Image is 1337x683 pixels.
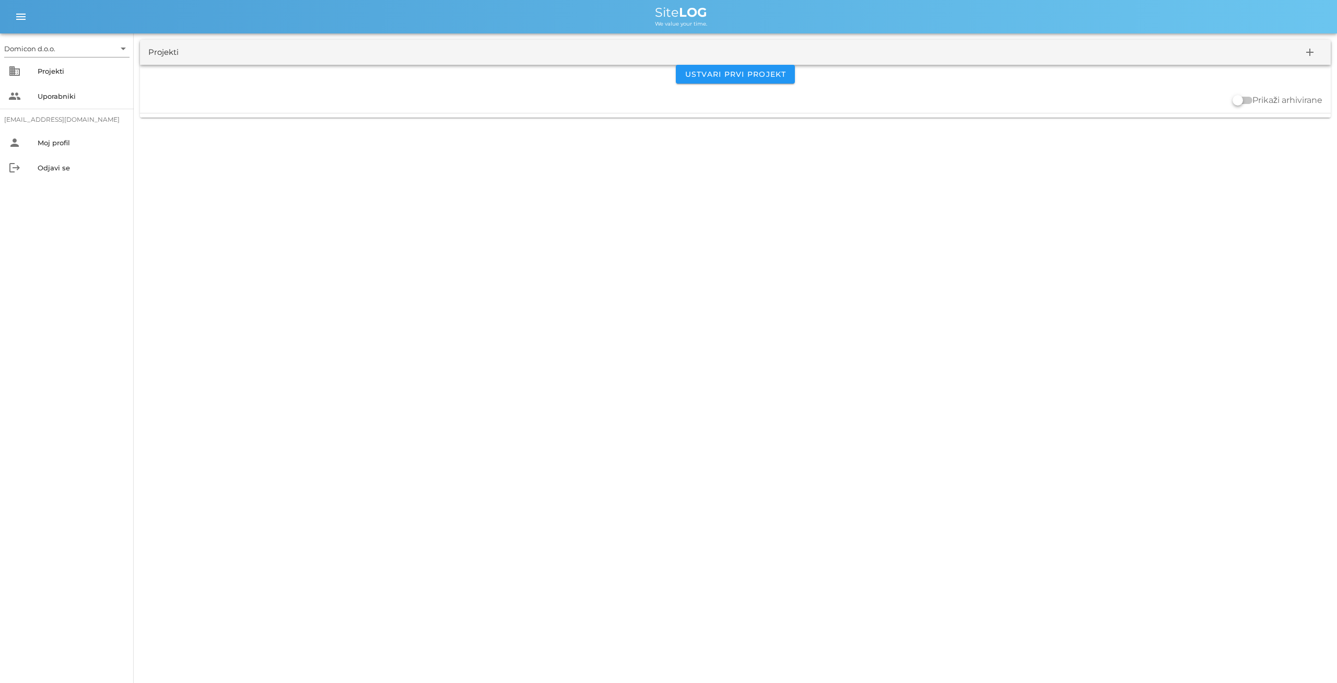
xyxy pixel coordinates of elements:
[38,92,125,100] div: Uporabniki
[148,47,179,59] div: Projekti
[8,65,21,77] i: business
[1252,95,1322,106] label: Prikaži arhivirane
[655,20,707,27] span: We value your time.
[676,65,794,84] button: Ustvari prvi projekt
[679,5,707,20] b: LOG
[1304,46,1316,59] i: add
[684,70,786,79] span: Ustvari prvi projekt
[8,136,21,149] i: person
[8,90,21,102] i: people
[8,161,21,174] i: logout
[4,44,55,53] div: Domicon d.o.o.
[117,42,130,55] i: arrow_drop_down
[38,138,125,147] div: Moj profil
[15,10,27,23] i: menu
[38,67,125,75] div: Projekti
[38,164,125,172] div: Odjavi se
[4,40,130,57] div: Domicon d.o.o.
[655,5,707,20] span: Site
